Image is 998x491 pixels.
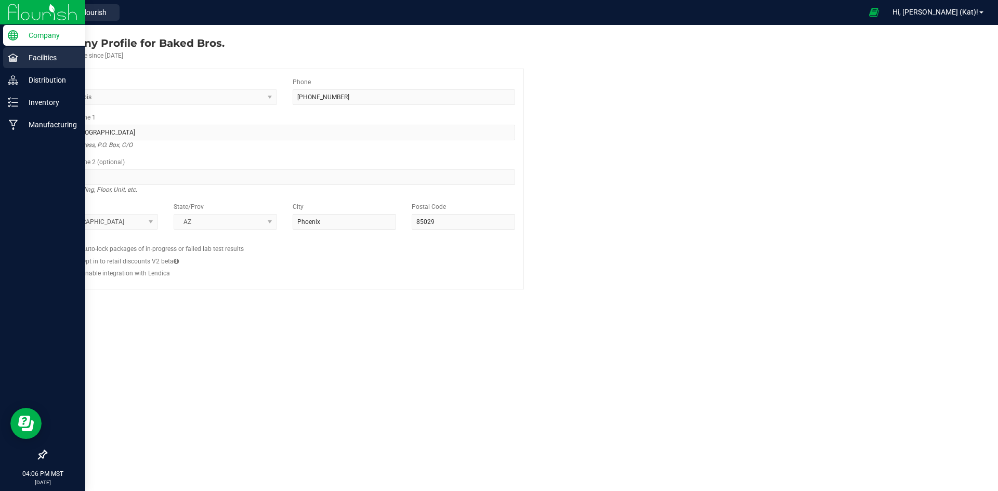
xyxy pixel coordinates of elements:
input: (123) 456-7890 [293,89,515,105]
label: Auto-lock packages of in-progress or failed lab test results [82,244,244,254]
input: Address [55,125,515,140]
span: Hi, [PERSON_NAME] (Kat)! [892,8,978,16]
label: Opt in to retail discounts V2 beta [82,257,179,266]
label: Postal Code [412,202,446,211]
p: Company [18,29,81,42]
p: Facilities [18,51,81,64]
p: Manufacturing [18,118,81,131]
h2: Configs [55,237,515,244]
label: State/Prov [174,202,204,211]
input: City [293,214,396,230]
label: Enable integration with Lendica [82,269,170,278]
iframe: Resource center [10,408,42,439]
input: Suite, Building, Unit, etc. [55,169,515,185]
div: Account active since [DATE] [46,51,225,60]
p: [DATE] [5,479,81,486]
inline-svg: Company [8,30,18,41]
p: Inventory [18,96,81,109]
p: 04:06 PM MST [5,469,81,479]
p: Distribution [18,74,81,86]
inline-svg: Facilities [8,52,18,63]
input: Postal Code [412,214,515,230]
label: City [293,202,304,211]
i: Street address, P.O. Box, C/O [55,139,133,151]
div: Baked Bros. [46,35,225,51]
i: Suite, Building, Floor, Unit, etc. [55,183,137,196]
inline-svg: Manufacturing [8,120,18,130]
label: Phone [293,77,311,87]
inline-svg: Distribution [8,75,18,85]
label: Address Line 2 (optional) [55,157,125,167]
inline-svg: Inventory [8,97,18,108]
span: Open Ecommerce Menu [862,2,886,22]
